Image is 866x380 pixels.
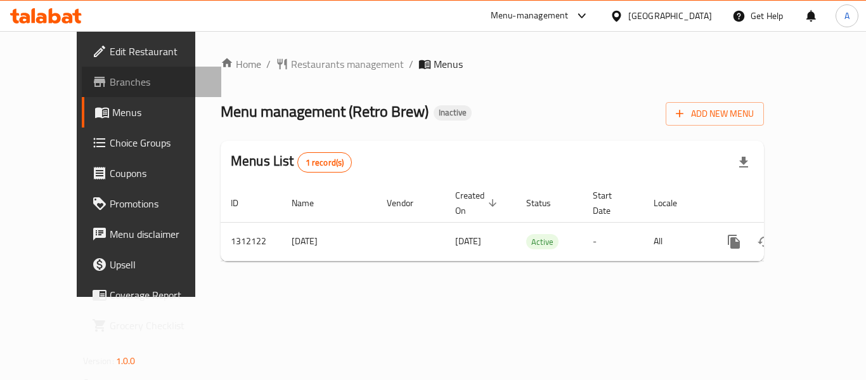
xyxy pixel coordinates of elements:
[110,318,211,333] span: Grocery Checklist
[82,67,221,97] a: Branches
[83,353,114,369] span: Version:
[593,188,628,218] span: Start Date
[116,353,136,369] span: 1.0.0
[110,226,211,242] span: Menu disclaimer
[455,188,501,218] span: Created On
[298,157,352,169] span: 1 record(s)
[82,219,221,249] a: Menu disclaimer
[82,128,221,158] a: Choice Groups
[728,147,759,178] div: Export file
[221,184,851,261] table: enhanced table
[654,195,694,211] span: Locale
[628,9,712,23] div: [GEOGRAPHIC_DATA]
[434,56,463,72] span: Menus
[583,222,643,261] td: -
[749,226,780,257] button: Change Status
[491,8,569,23] div: Menu-management
[221,222,281,261] td: 1312122
[526,195,567,211] span: Status
[82,97,221,128] a: Menus
[231,152,352,173] h2: Menus List
[110,166,211,181] span: Coupons
[82,310,221,341] a: Grocery Checklist
[709,184,851,223] th: Actions
[297,152,352,173] div: Total records count
[82,36,221,67] a: Edit Restaurant
[266,56,271,72] li: /
[676,106,754,122] span: Add New Menu
[110,257,211,272] span: Upsell
[221,97,429,126] span: Menu management ( Retro Brew )
[434,107,472,118] span: Inactive
[643,222,709,261] td: All
[112,105,211,120] span: Menus
[844,9,850,23] span: A
[409,56,413,72] li: /
[110,196,211,211] span: Promotions
[110,74,211,89] span: Branches
[666,102,764,126] button: Add New Menu
[82,249,221,280] a: Upsell
[82,158,221,188] a: Coupons
[455,233,481,249] span: [DATE]
[82,188,221,219] a: Promotions
[110,135,211,150] span: Choice Groups
[434,105,472,121] div: Inactive
[387,195,430,211] span: Vendor
[276,56,404,72] a: Restaurants management
[292,195,330,211] span: Name
[82,280,221,310] a: Coverage Report
[719,226,749,257] button: more
[110,44,211,59] span: Edit Restaurant
[231,195,255,211] span: ID
[221,56,261,72] a: Home
[281,222,377,261] td: [DATE]
[526,234,559,249] div: Active
[221,56,764,72] nav: breadcrumb
[291,56,404,72] span: Restaurants management
[110,287,211,303] span: Coverage Report
[526,235,559,249] span: Active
